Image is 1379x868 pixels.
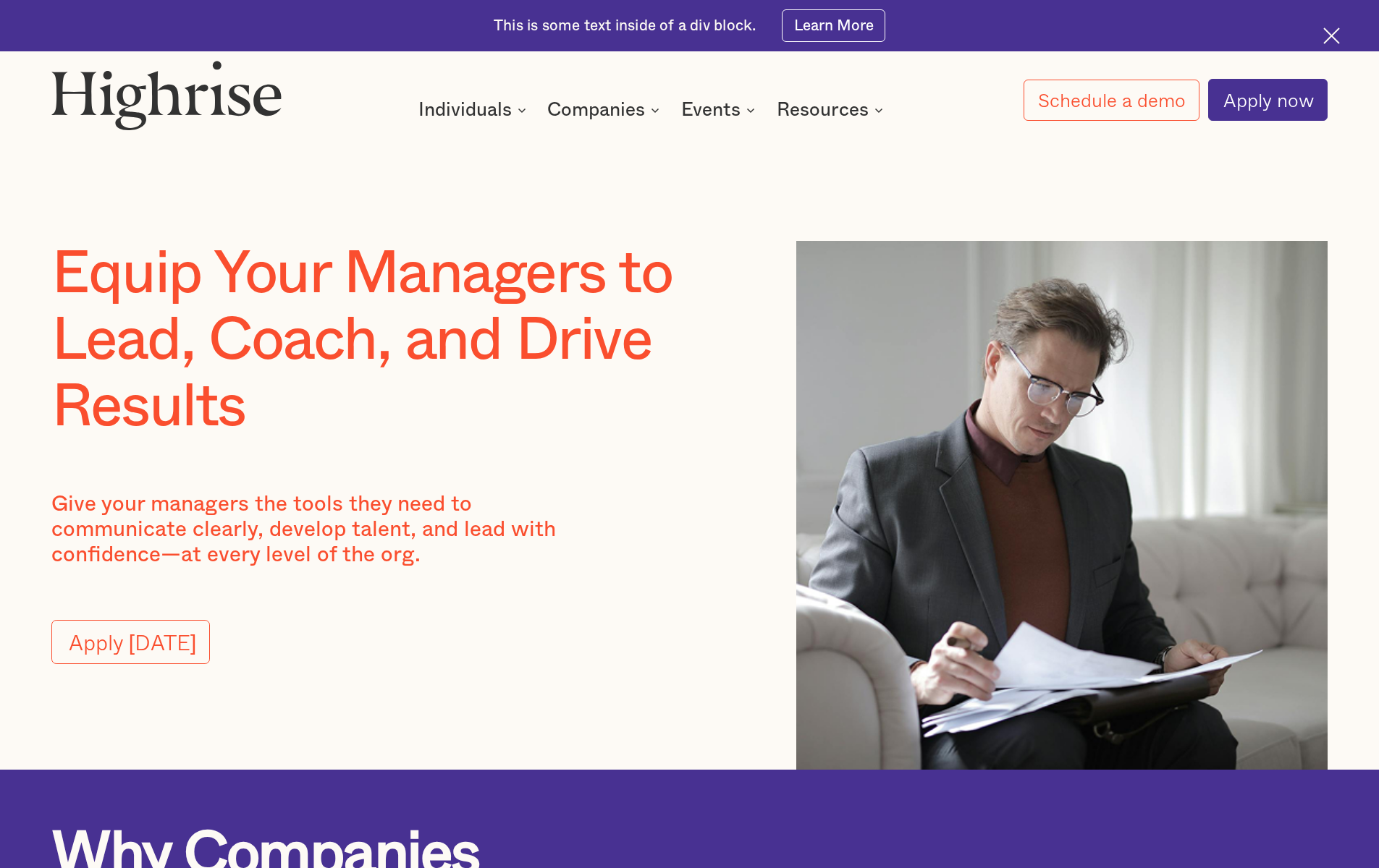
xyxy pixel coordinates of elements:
a: Apply now [1208,79,1328,121]
img: Highrise logo [51,60,282,129]
a: Apply [DATE] [51,620,210,665]
div: Resources [777,101,869,119]
div: Companies [547,101,664,119]
div: Resources [777,101,887,119]
div: Events [681,101,741,119]
div: This is some text inside of a div block. [494,16,756,36]
h1: Equip Your Managers to Lead, Coach, and Drive Results [51,241,727,440]
img: Cross icon [1323,27,1340,44]
a: Schedule a demo [1024,80,1200,121]
a: Learn More [782,9,885,42]
div: Events [681,101,759,119]
p: Give your managers the tools they need to communicate clearly, develop talent, and lead with conf... [51,492,568,568]
div: Individuals [418,101,512,119]
div: Individuals [418,101,531,119]
div: Companies [547,101,645,119]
